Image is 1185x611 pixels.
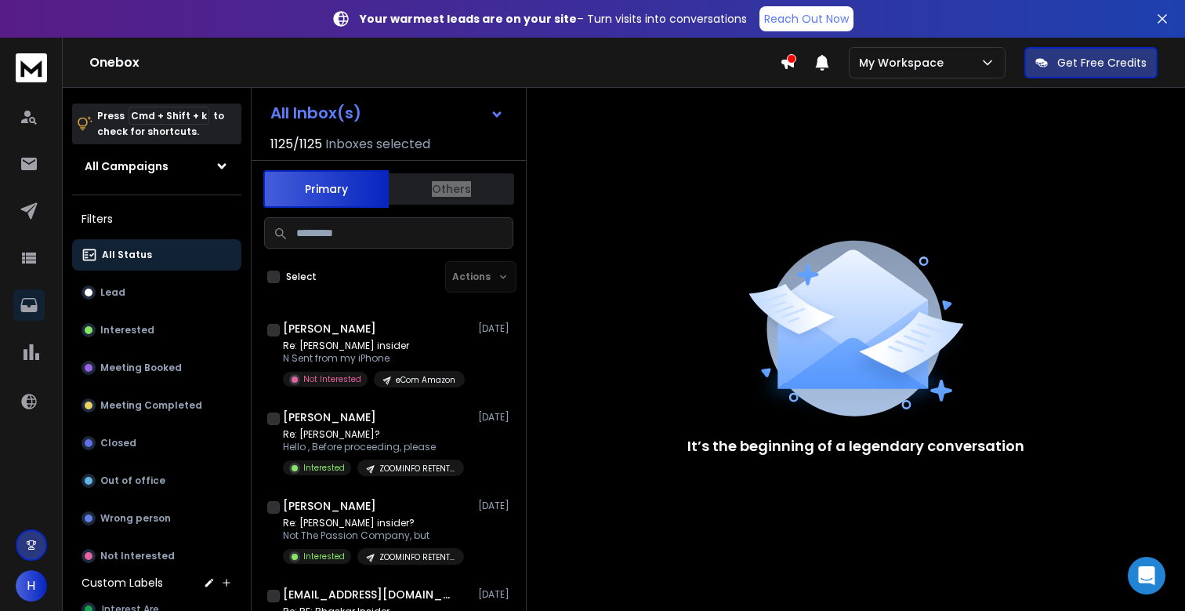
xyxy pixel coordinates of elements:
[102,249,152,261] p: All Status
[283,498,376,514] h1: [PERSON_NAME]
[389,172,514,206] button: Others
[283,517,464,529] p: Re: [PERSON_NAME] insider?
[360,11,747,27] p: – Turn visits into conversations
[100,437,136,449] p: Closed
[270,135,322,154] span: 1125 / 1125
[687,435,1024,457] p: It’s the beginning of a legendary conversation
[478,322,513,335] p: [DATE]
[72,239,241,271] button: All Status
[283,352,465,365] p: N Sent from my iPhone
[379,551,455,563] p: ZOOMINFO RETENTION CAMPAIGN
[16,53,47,82] img: logo
[303,373,361,385] p: Not Interested
[72,208,241,230] h3: Filters
[72,277,241,308] button: Lead
[263,170,389,208] button: Primary
[72,540,241,572] button: Not Interested
[478,500,513,512] p: [DATE]
[100,362,182,374] p: Meeting Booked
[72,390,241,421] button: Meeting Completed
[303,462,345,474] p: Interested
[1057,55,1147,71] p: Get Free Credits
[283,587,455,602] h1: [EMAIL_ADDRESS][DOMAIN_NAME]
[72,503,241,534] button: Wrong person
[72,151,241,182] button: All Campaigns
[283,529,464,542] p: Not The Passion Company, but
[129,107,209,125] span: Cmd + Shift + k
[258,97,516,129] button: All Inbox(s)
[100,286,125,299] p: Lead
[859,55,950,71] p: My Workspace
[72,465,241,496] button: Out of office
[764,11,849,27] p: Reach Out Now
[100,475,165,487] p: Out of office
[283,441,464,453] p: Hello , Before proceeding, please
[283,409,376,425] h1: [PERSON_NAME]
[16,570,47,602] button: H
[286,271,317,283] label: Select
[283,340,465,352] p: Re: [PERSON_NAME] insider
[270,105,361,121] h1: All Inbox(s)
[478,411,513,424] p: [DATE]
[396,374,455,386] p: eCom Amazon
[89,53,780,72] h1: Onebox
[478,588,513,601] p: [DATE]
[72,427,241,459] button: Closed
[100,324,154,336] p: Interested
[283,428,464,441] p: Re: [PERSON_NAME]?
[759,6,853,31] a: Reach Out Now
[100,399,202,412] p: Meeting Completed
[100,550,175,562] p: Not Interested
[1024,47,1158,78] button: Get Free Credits
[72,315,241,346] button: Interested
[325,135,430,154] h3: Inboxes selected
[100,512,171,525] p: Wrong person
[85,158,169,174] h1: All Campaigns
[360,11,577,27] strong: Your warmest leads are on your site
[303,551,345,562] p: Interested
[1128,557,1165,595] div: Open Intercom Messenger
[283,321,376,336] h1: [PERSON_NAME]
[379,463,455,475] p: ZOOMINFO RETENTION CAMPAIGN
[72,352,241,384] button: Meeting Booked
[82,575,163,591] h3: Custom Labels
[97,108,224,140] p: Press to check for shortcuts.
